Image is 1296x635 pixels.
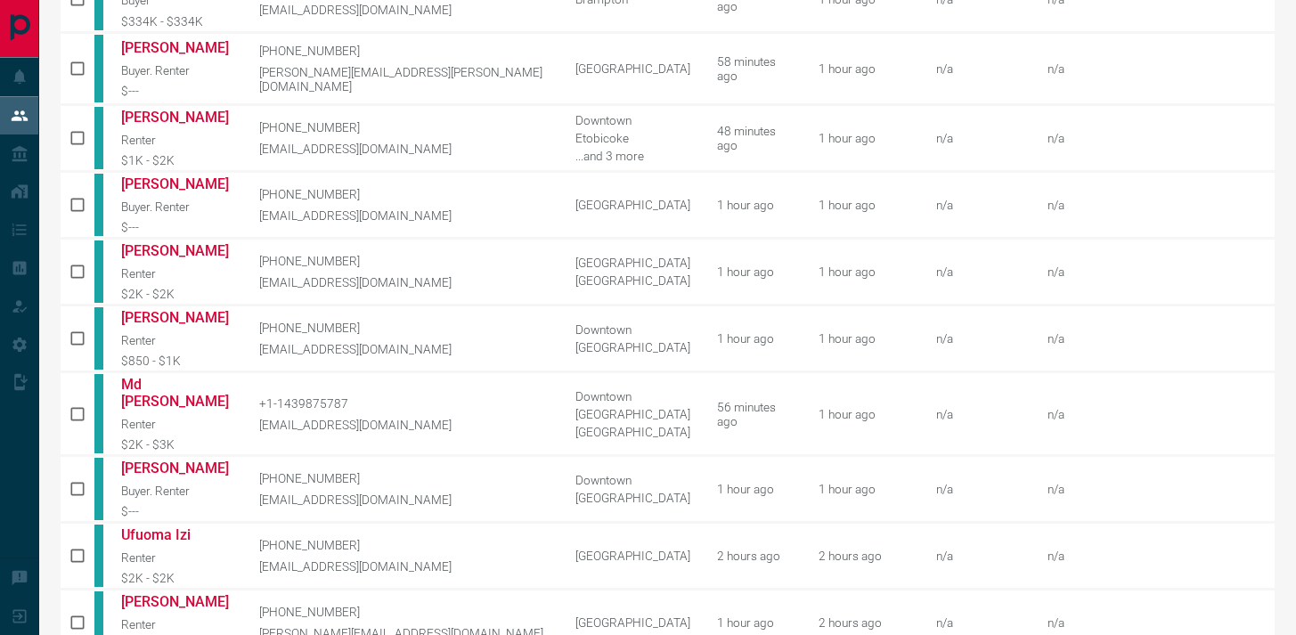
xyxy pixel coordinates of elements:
div: $2K - $2K [121,287,232,301]
div: condos.ca [94,174,103,236]
div: August 12th 2025, 11:05:58 AM [819,331,909,346]
div: n/a [936,549,1021,563]
p: [PHONE_NUMBER] [259,44,549,58]
p: [EMAIL_ADDRESS][DOMAIN_NAME] [259,142,549,156]
p: +1-1439875787 [259,396,549,411]
div: n/a [936,615,1021,630]
a: [PERSON_NAME] [121,593,232,610]
p: n/a [1047,198,1270,212]
div: 48 minutes ago [717,124,792,152]
div: [GEOGRAPHIC_DATA] [575,425,690,439]
p: n/a [1047,131,1270,145]
div: 1 hour ago [717,482,792,496]
div: [GEOGRAPHIC_DATA] [575,61,690,76]
p: [EMAIL_ADDRESS][DOMAIN_NAME] [259,559,549,574]
p: [PERSON_NAME][EMAIL_ADDRESS][PERSON_NAME][DOMAIN_NAME] [259,65,549,94]
div: 1 hour ago [717,331,792,346]
div: n/a [936,61,1021,76]
div: [GEOGRAPHIC_DATA] [575,273,690,288]
div: [GEOGRAPHIC_DATA] [575,549,690,563]
span: Buyer. Renter [121,63,190,77]
a: [PERSON_NAME] [121,39,232,56]
div: [GEOGRAPHIC_DATA] [575,340,690,354]
p: n/a [1047,615,1270,630]
p: [PHONE_NUMBER] [259,538,549,552]
a: [PERSON_NAME] [121,175,232,192]
div: condos.ca [94,307,103,370]
div: Downtown [575,322,690,337]
div: August 12th 2025, 11:20:08 AM [819,61,909,76]
div: August 12th 2025, 11:03:57 AM [819,407,909,421]
div: n/a [936,331,1021,346]
span: Renter [121,133,156,147]
p: [PHONE_NUMBER] [259,187,549,201]
p: [PHONE_NUMBER] [259,254,549,268]
p: [EMAIL_ADDRESS][DOMAIN_NAME] [259,208,549,223]
span: Renter [121,333,156,347]
span: Renter [121,417,156,431]
div: condos.ca [94,374,103,453]
div: 1 hour ago [717,198,792,212]
p: n/a [1047,331,1270,346]
div: August 12th 2025, 10:53:04 AM [819,615,909,630]
a: Md [PERSON_NAME] [121,376,232,410]
div: [GEOGRAPHIC_DATA] [575,615,690,630]
div: $850 - $1K [121,354,232,368]
div: $--- [121,220,232,234]
p: [EMAIL_ADDRESS][DOMAIN_NAME] [259,275,549,289]
p: [EMAIL_ADDRESS][DOMAIN_NAME] [259,418,549,432]
span: Buyer. Renter [121,484,190,498]
span: Renter [121,617,156,631]
div: 2 hours ago [717,549,792,563]
p: [PHONE_NUMBER] [259,605,549,619]
p: [PHONE_NUMBER] [259,471,549,485]
div: condos.ca [94,35,103,102]
span: Renter [121,266,156,281]
div: n/a [936,131,1021,145]
div: $1K - $2K [121,153,232,167]
div: $334K - $334K [121,14,232,28]
div: 56 minutes ago [717,400,792,428]
div: condos.ca [94,107,103,169]
span: Renter [121,550,156,565]
p: [EMAIL_ADDRESS][DOMAIN_NAME] [259,342,549,356]
a: [PERSON_NAME] [121,460,232,476]
div: August 12th 2025, 11:03:43 AM [819,482,909,496]
p: n/a [1047,265,1270,279]
div: $--- [121,84,232,98]
div: 1 hour ago [717,615,792,630]
div: [GEOGRAPHIC_DATA] [575,491,690,505]
div: $2K - $2K [121,571,232,585]
p: [PHONE_NUMBER] [259,120,549,134]
div: condos.ca [94,240,103,303]
a: [PERSON_NAME] [121,109,232,126]
div: August 12th 2025, 10:54:35 AM [819,549,909,563]
div: [GEOGRAPHIC_DATA] [575,256,690,270]
p: n/a [1047,61,1270,76]
p: [PHONE_NUMBER] [259,321,549,335]
p: n/a [1047,482,1270,496]
div: condos.ca [94,458,103,520]
div: n/a [936,265,1021,279]
div: August 12th 2025, 11:07:03 AM [819,265,909,279]
p: [EMAIL_ADDRESS][DOMAIN_NAME] [259,493,549,507]
a: [PERSON_NAME] [121,242,232,259]
div: n/a [936,198,1021,212]
span: Buyer. Renter [121,199,190,214]
div: 1 hour ago [717,265,792,279]
div: condos.ca [94,525,103,587]
div: [GEOGRAPHIC_DATA] [575,198,690,212]
div: Downtown [575,473,690,487]
div: Etobicoke [575,131,690,145]
div: West End, East End, Toronto [575,149,690,163]
div: Downtown [575,389,690,403]
a: [PERSON_NAME] [121,309,232,326]
p: [EMAIL_ADDRESS][DOMAIN_NAME] [259,3,549,17]
div: 58 minutes ago [717,54,792,83]
div: $2K - $3K [121,437,232,452]
p: n/a [1047,549,1270,563]
div: August 12th 2025, 11:09:28 AM [819,198,909,212]
div: [GEOGRAPHIC_DATA] [575,407,690,421]
div: n/a [936,407,1021,421]
div: $--- [121,504,232,518]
